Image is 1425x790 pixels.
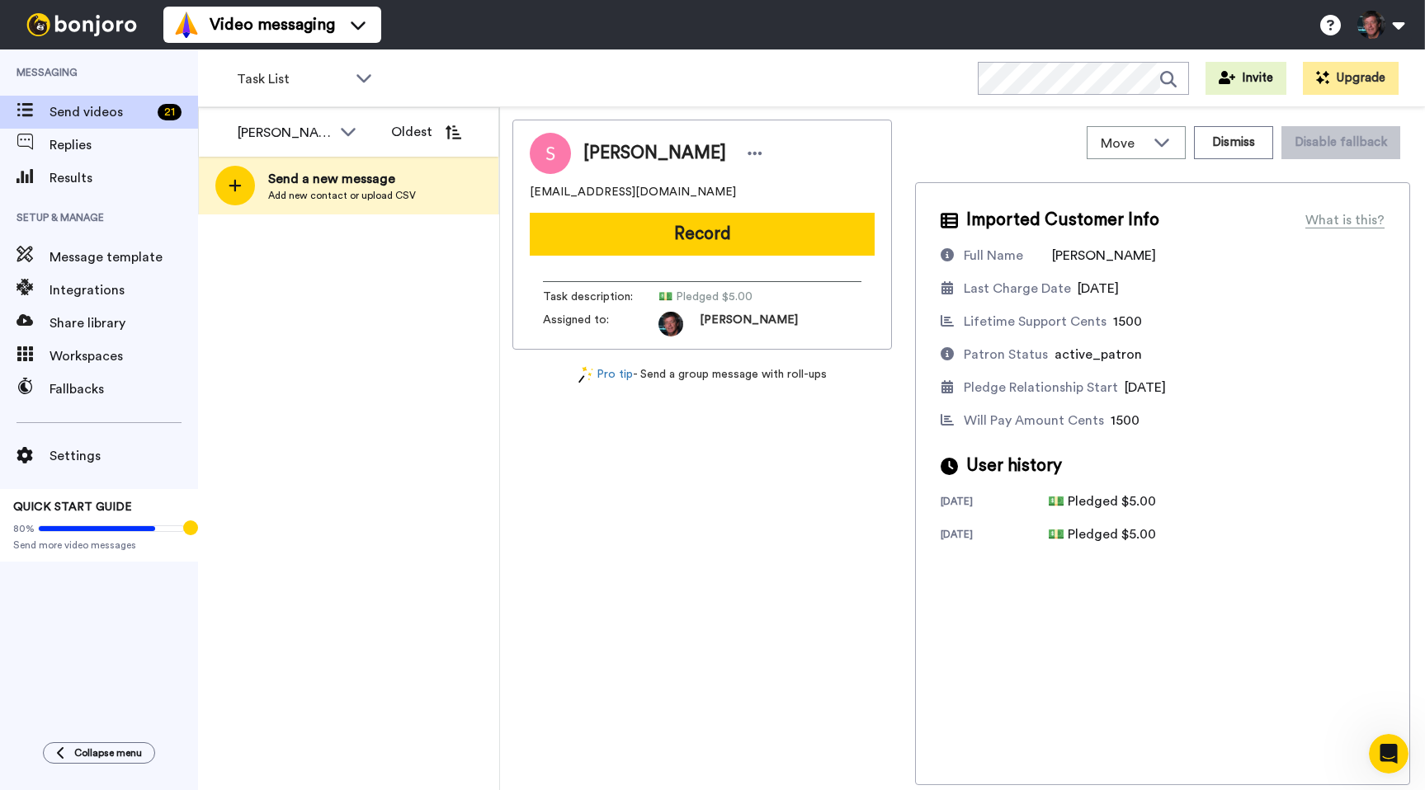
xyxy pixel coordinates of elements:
[50,102,151,122] span: Send videos
[1305,210,1385,230] div: What is this?
[966,208,1159,233] span: Imported Customer Info
[20,13,144,36] img: bj-logo-header-white.svg
[268,169,416,189] span: Send a new message
[700,312,798,336] span: [PERSON_NAME]
[13,501,132,513] span: QUICK START GUIDE
[964,378,1118,397] div: Pledge Relationship Start
[512,366,892,383] div: - Send a group message with roll-ups
[1055,348,1142,361] span: active_patron
[1113,315,1142,328] span: 1500
[1111,414,1140,427] span: 1500
[543,312,658,336] span: Assigned to:
[74,746,142,759] span: Collapse menu
[1369,734,1408,774] iframe: Intercom live chat
[210,13,335,36] span: Video messaging
[966,454,1062,478] span: User history
[50,168,198,188] span: Results
[238,123,332,143] div: [PERSON_NAME]
[50,346,198,366] span: Workspaces
[543,289,658,305] span: Task description :
[50,280,198,300] span: Integrations
[578,366,593,383] img: magic-wand.svg
[173,12,200,38] img: vm-color.svg
[50,135,198,155] span: Replies
[583,141,726,166] span: [PERSON_NAME]
[158,104,182,120] div: 21
[530,133,571,174] img: Image of Sarah
[1052,249,1156,262] span: [PERSON_NAME]
[1048,524,1156,544] div: 💵 Pledged $5.00
[1206,62,1286,95] button: Invite
[1048,491,1156,511] div: 💵 Pledged $5.00
[578,366,633,383] a: Pro tip
[964,345,1048,364] div: Patron Status
[1281,126,1400,159] button: Disable fallback
[50,379,198,399] span: Fallbacks
[964,312,1106,332] div: Lifetime Support Cents
[13,538,185,552] span: Send more video messages
[43,742,155,764] button: Collapse menu
[530,184,736,200] span: [EMAIL_ADDRESS][DOMAIN_NAME]
[941,495,1048,511] div: [DATE]
[268,189,416,202] span: Add new contact or upload CSV
[941,528,1048,544] div: [DATE]
[13,522,35,535] span: 80%
[379,115,474,148] button: Oldest
[237,69,347,89] span: Task List
[964,279,1071,299] div: Last Charge Date
[50,313,198,333] span: Share library
[1125,381,1166,394] span: [DATE]
[183,520,198,535] div: Tooltip anchor
[964,411,1104,430] div: Will Pay Amount Cents
[1194,126,1273,159] button: Dismiss
[1303,62,1399,95] button: Upgrade
[50,247,198,267] span: Message template
[964,246,1023,266] div: Full Name
[50,446,198,466] span: Settings
[658,289,815,305] span: 💵 Pledged $5.00
[1078,282,1119,295] span: [DATE]
[530,213,875,256] button: Record
[1101,134,1145,153] span: Move
[658,312,683,336] img: d72868d0-47ad-4281-a139-e3ba71da9a6a-1755001586.jpg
